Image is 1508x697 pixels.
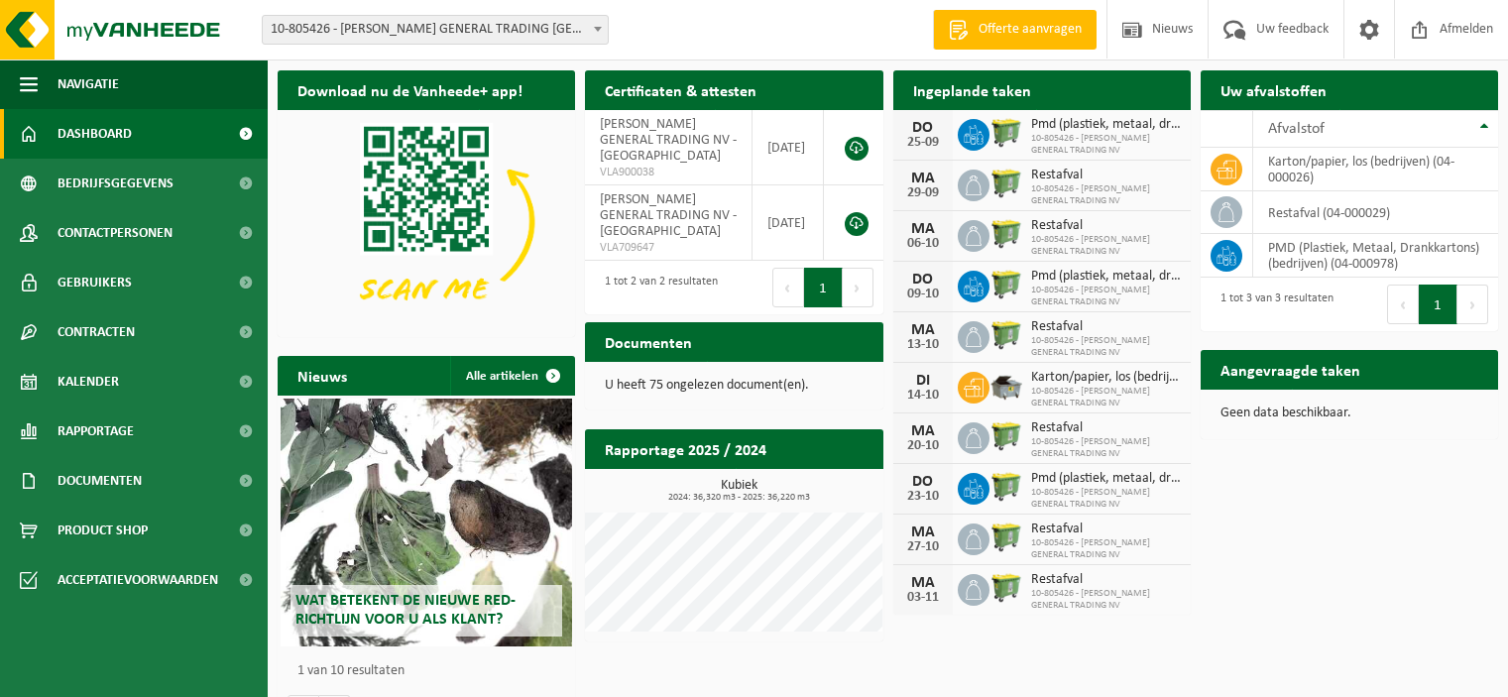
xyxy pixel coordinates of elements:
[1031,572,1181,588] span: Restafval
[58,307,135,357] span: Contracten
[903,474,943,490] div: DO
[989,470,1023,504] img: WB-0660-HPE-GN-51
[1253,148,1498,191] td: karton/papier, los (bedrijven) (04-000026)
[1031,386,1181,409] span: 10-805426 - [PERSON_NAME] GENERAL TRADING NV
[1031,588,1181,612] span: 10-805426 - [PERSON_NAME] GENERAL TRADING NV
[903,338,943,352] div: 13-10
[903,389,943,403] div: 14-10
[1268,121,1325,137] span: Afvalstof
[1031,471,1181,487] span: Pmd (plastiek, metaal, drankkartons) (bedrijven)
[1211,283,1334,326] div: 1 tot 3 van 3 resultaten
[1031,537,1181,561] span: 10-805426 - [PERSON_NAME] GENERAL TRADING NV
[1031,370,1181,386] span: Karton/papier, los (bedrijven)
[753,185,824,261] td: [DATE]
[1031,319,1181,335] span: Restafval
[736,468,881,508] a: Bekijk rapportage
[903,540,943,554] div: 27-10
[58,59,119,109] span: Navigatie
[903,322,943,338] div: MA
[585,429,786,468] h2: Rapportage 2025 / 2024
[58,555,218,605] span: Acceptatievoorwaarden
[772,268,804,307] button: Previous
[1253,234,1498,278] td: PMD (Plastiek, Metaal, Drankkartons) (bedrijven) (04-000978)
[903,490,943,504] div: 23-10
[585,70,776,109] h2: Certificaten & attesten
[1031,420,1181,436] span: Restafval
[1031,133,1181,157] span: 10-805426 - [PERSON_NAME] GENERAL TRADING NV
[1031,285,1181,308] span: 10-805426 - [PERSON_NAME] GENERAL TRADING NV
[1031,117,1181,133] span: Pmd (plastiek, metaal, drankkartons) (bedrijven)
[605,379,863,393] p: U heeft 75 ongelezen document(en).
[989,419,1023,453] img: WB-0660-HPE-GN-51
[989,116,1023,150] img: WB-0660-HPE-GN-51
[903,524,943,540] div: MA
[843,268,873,307] button: Next
[1031,487,1181,511] span: 10-805426 - [PERSON_NAME] GENERAL TRADING NV
[989,167,1023,200] img: WB-0660-HPE-GN-51
[58,456,142,506] span: Documenten
[263,16,608,44] span: 10-805426 - GHASSAN ABOUD GENERAL TRADING NV - ANTWERPEN
[903,288,943,301] div: 09-10
[600,117,737,164] span: [PERSON_NAME] GENERAL TRADING NV - [GEOGRAPHIC_DATA]
[595,479,882,503] h3: Kubiek
[903,186,943,200] div: 29-09
[903,120,943,136] div: DO
[1031,335,1181,359] span: 10-805426 - [PERSON_NAME] GENERAL TRADING NV
[1201,70,1346,109] h2: Uw afvalstoffen
[903,237,943,251] div: 06-10
[278,70,542,109] h2: Download nu de Vanheede+ app!
[58,506,148,555] span: Product Shop
[595,266,718,309] div: 1 tot 2 van 2 resultaten
[1031,218,1181,234] span: Restafval
[903,171,943,186] div: MA
[450,356,573,396] a: Alle artikelen
[903,439,943,453] div: 20-10
[1220,407,1478,420] p: Geen data beschikbaar.
[58,159,174,208] span: Bedrijfsgegevens
[903,221,943,237] div: MA
[989,318,1023,352] img: WB-0660-HPE-GN-51
[989,571,1023,605] img: WB-0660-HPE-GN-51
[989,521,1023,554] img: WB-0660-HPE-GN-51
[804,268,843,307] button: 1
[903,423,943,439] div: MA
[600,165,737,180] span: VLA900038
[58,109,132,159] span: Dashboard
[903,373,943,389] div: DI
[903,272,943,288] div: DO
[58,357,119,407] span: Kalender
[933,10,1097,50] a: Offerte aanvragen
[278,110,575,333] img: Download de VHEPlus App
[585,322,712,361] h2: Documenten
[58,208,173,258] span: Contactpersonen
[58,258,132,307] span: Gebruikers
[1457,285,1488,324] button: Next
[1031,234,1181,258] span: 10-805426 - [PERSON_NAME] GENERAL TRADING NV
[58,407,134,456] span: Rapportage
[1031,436,1181,460] span: 10-805426 - [PERSON_NAME] GENERAL TRADING NV
[974,20,1087,40] span: Offerte aanvragen
[295,593,516,628] span: Wat betekent de nieuwe RED-richtlijn voor u als klant?
[600,240,737,256] span: VLA709647
[1031,269,1181,285] span: Pmd (plastiek, metaal, drankkartons) (bedrijven)
[600,192,737,239] span: [PERSON_NAME] GENERAL TRADING NV - [GEOGRAPHIC_DATA]
[989,217,1023,251] img: WB-0660-HPE-GN-51
[595,493,882,503] span: 2024: 36,320 m3 - 2025: 36,220 m3
[753,110,824,185] td: [DATE]
[281,399,572,646] a: Wat betekent de nieuwe RED-richtlijn voor u als klant?
[1031,522,1181,537] span: Restafval
[989,369,1023,403] img: WB-5000-GAL-GY-01
[1419,285,1457,324] button: 1
[1253,191,1498,234] td: restafval (04-000029)
[1387,285,1419,324] button: Previous
[1201,350,1380,389] h2: Aangevraagde taken
[903,136,943,150] div: 25-09
[297,664,565,678] p: 1 van 10 resultaten
[1031,168,1181,183] span: Restafval
[1031,183,1181,207] span: 10-805426 - [PERSON_NAME] GENERAL TRADING NV
[989,268,1023,301] img: WB-0660-HPE-GN-51
[903,591,943,605] div: 03-11
[903,575,943,591] div: MA
[278,356,367,395] h2: Nieuws
[262,15,609,45] span: 10-805426 - GHASSAN ABOUD GENERAL TRADING NV - ANTWERPEN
